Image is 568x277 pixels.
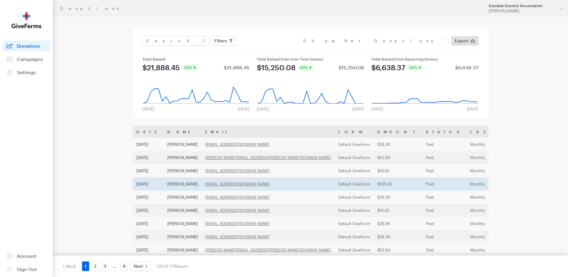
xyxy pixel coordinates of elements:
[257,64,296,71] div: $15,250.08
[466,177,535,191] td: Monthly
[164,138,202,151] td: [PERSON_NAME]
[374,217,422,230] td: $26.86
[205,155,331,160] a: [PERSON_NAME][EMAIL_ADDRESS][PERSON_NAME][DOMAIN_NAME]
[335,217,374,230] td: Default GiveForm
[348,107,368,111] div: [DATE]
[133,164,164,177] td: [DATE]
[202,126,335,138] th: Email
[466,230,535,243] td: Monthly
[133,191,164,204] td: [DATE]
[92,261,99,271] a: 2
[164,243,202,257] td: [PERSON_NAME]
[463,107,482,111] div: [DATE]
[466,204,535,217] td: Monthly
[133,243,164,257] td: [DATE]
[164,204,202,217] td: [PERSON_NAME]
[205,248,331,252] a: [PERSON_NAME][EMAIL_ADDRESS][PERSON_NAME][DOMAIN_NAME]
[374,204,422,217] td: $10.82
[335,151,374,164] td: Default GiveForm
[339,65,364,70] div: $15,250.08
[164,151,202,164] td: [PERSON_NAME]
[205,195,270,200] a: [EMAIL_ADDRESS][DOMAIN_NAME]
[455,37,468,44] span: Export
[17,69,36,75] span: Settings
[466,217,535,230] td: Monthly
[164,126,202,138] th: Name
[455,65,478,70] div: $6,638.37
[335,138,374,151] td: Default GiveForm
[368,107,387,111] div: [DATE]
[335,204,374,217] td: Default GiveForm
[164,230,202,243] td: [PERSON_NAME]
[466,164,535,177] td: Monthly
[466,243,535,257] td: Monthly
[374,243,422,257] td: $52.84
[164,191,202,204] td: [PERSON_NAME]
[335,164,374,177] td: Default GiveForm
[205,182,270,186] a: [EMAIL_ADDRESS][DOMAIN_NAME]
[335,230,374,243] td: Default GiveForm
[139,107,158,111] div: [DATE]
[205,142,270,147] a: [EMAIL_ADDRESS][DOMAIN_NAME]
[489,8,554,14] div: [PERSON_NAME]
[133,177,164,191] td: [DATE]
[142,36,208,46] input: Search Name & Email
[2,264,50,275] a: Sign Out
[133,138,164,151] td: [DATE]
[2,54,50,65] a: Campaigns
[120,261,128,271] a: 9
[422,177,466,191] td: Paid
[164,164,202,177] td: [PERSON_NAME]
[451,36,479,46] a: Export
[374,138,422,151] td: $26.58
[133,230,164,243] td: [DATE]
[214,37,227,44] span: Filters
[466,138,535,151] td: Monthly
[142,57,250,62] div: Total Raised
[374,126,422,138] th: Amount
[133,204,164,217] td: [DATE]
[257,57,364,62] div: Total Raised from One Time Donors
[374,191,422,204] td: $26.58
[17,266,37,272] span: Sign Out
[2,251,50,261] a: Account
[2,67,50,78] a: Settings
[489,3,554,8] div: Combat Control Association
[422,138,466,151] td: Paid
[142,64,180,71] div: $21,888.45
[133,126,164,138] th: Date
[422,164,466,177] td: Paid
[374,230,422,243] td: $26.58
[130,261,151,271] a: Next
[205,168,270,173] a: [EMAIL_ADDRESS][DOMAIN_NAME]
[2,41,50,51] a: Donations
[466,151,535,164] td: Monthly
[408,65,423,71] div: 0.0%
[205,208,270,213] a: [EMAIL_ADDRESS][DOMAIN_NAME]
[175,264,188,269] span: Results
[335,126,374,138] th: Form
[422,151,466,164] td: Paid
[134,263,143,270] span: Next
[133,217,164,230] td: [DATE]
[133,151,164,164] td: [DATE]
[164,177,202,191] td: [PERSON_NAME]
[205,234,270,239] a: [EMAIL_ADDRESS][DOMAIN_NAME]
[17,43,40,49] span: Donations
[11,12,41,29] img: GiveForms
[422,243,466,257] td: Paid
[205,221,270,226] a: [EMAIL_ADDRESS][DOMAIN_NAME]
[335,243,374,257] td: Default GiveForm
[374,151,422,164] td: $52.84
[298,65,313,71] div: 0.0%
[17,56,43,62] span: Campaigns
[422,204,466,217] td: Paid
[422,217,466,230] td: Paid
[101,261,108,271] a: 3
[335,191,374,204] td: Default GiveForm
[422,191,466,204] td: Paid
[422,230,466,243] td: Paid
[466,191,535,204] td: Monthly
[253,107,272,111] div: [DATE]
[182,65,198,71] div: 0.0%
